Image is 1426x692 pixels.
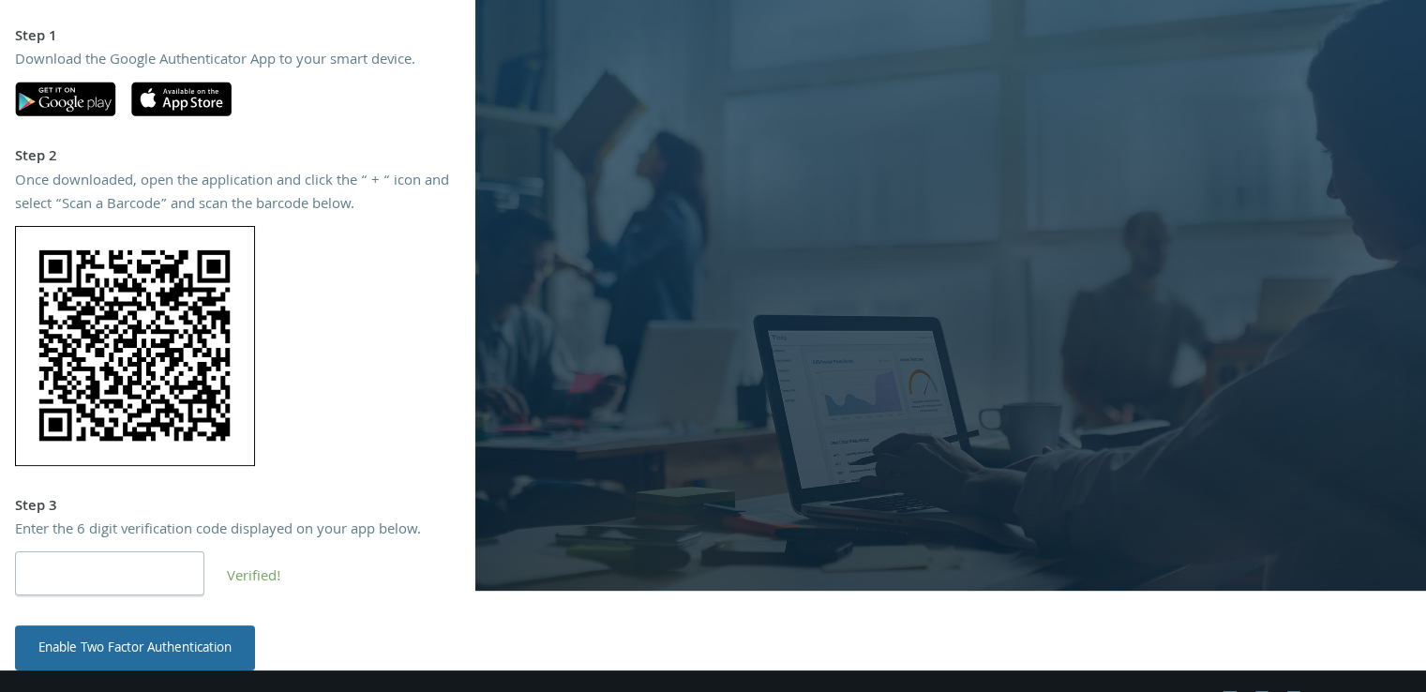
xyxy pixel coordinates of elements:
[15,226,255,466] img: Ba5T6dldpEEAAAAASUVORK5CYII=
[15,171,460,218] div: Once downloaded, open the application and click the “ + “ icon and select “Scan a Barcode” and sc...
[15,82,116,116] img: google-play.svg
[15,495,57,519] strong: Step 3
[227,565,281,590] span: Verified!
[15,519,460,544] div: Enter the 6 digit verification code displayed on your app below.
[15,625,255,670] button: Enable Two Factor Authentication
[15,145,57,170] strong: Step 2
[15,50,460,74] div: Download the Google Authenticator App to your smart device.
[15,25,57,50] strong: Step 1
[131,82,232,116] img: apple-app-store.svg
